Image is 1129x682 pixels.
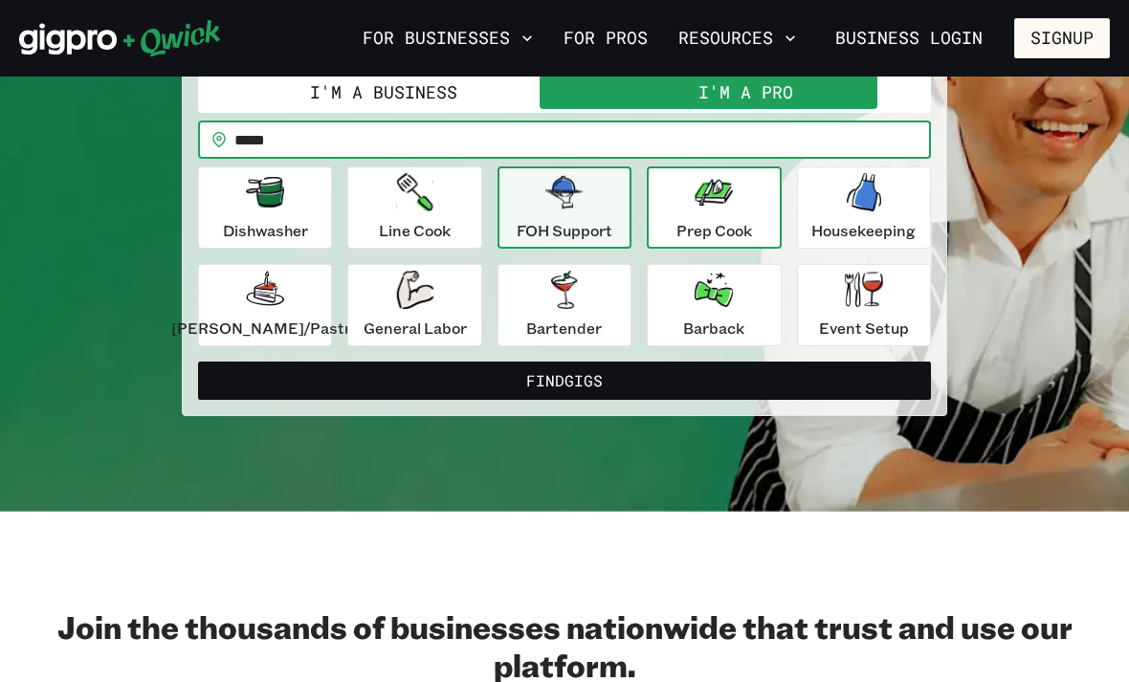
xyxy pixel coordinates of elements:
[819,18,999,58] a: Business Login
[379,219,451,242] p: Line Cook
[198,166,332,249] button: Dishwasher
[198,264,332,346] button: [PERSON_NAME]/Pastry
[171,317,359,340] p: [PERSON_NAME]/Pastry
[564,75,927,109] button: I'm a Pro
[556,22,655,55] a: For Pros
[647,166,781,249] button: Prep Cook
[676,219,752,242] p: Prep Cook
[198,362,931,400] button: FindGigs
[347,166,481,249] button: Line Cook
[202,75,564,109] button: I'm a Business
[355,22,541,55] button: For Businesses
[347,264,481,346] button: General Labor
[498,264,631,346] button: Bartender
[1014,18,1110,58] button: Signup
[811,219,916,242] p: Housekeeping
[671,22,804,55] button: Resources
[683,317,744,340] p: Barback
[364,317,467,340] p: General Labor
[517,219,612,242] p: FOH Support
[498,166,631,249] button: FOH Support
[223,219,308,242] p: Dishwasher
[797,264,931,346] button: Event Setup
[819,317,909,340] p: Event Setup
[647,264,781,346] button: Barback
[526,317,602,340] p: Bartender
[797,166,931,249] button: Housekeeping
